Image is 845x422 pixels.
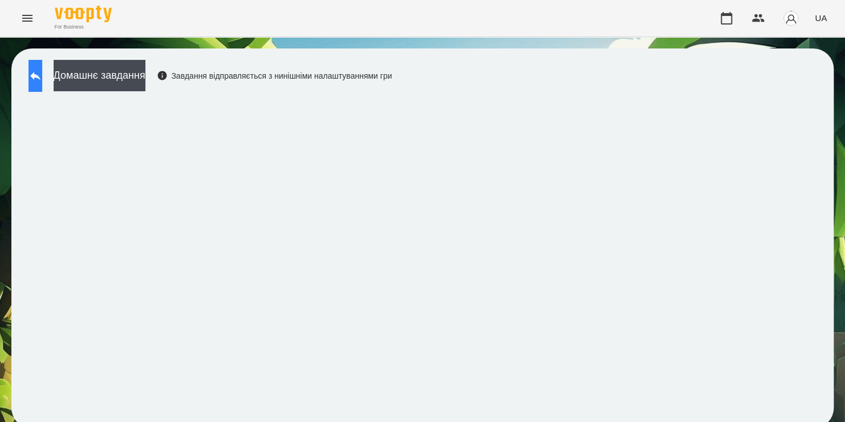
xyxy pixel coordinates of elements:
img: avatar_s.png [783,10,799,26]
button: Menu [14,5,41,32]
img: Voopty Logo [55,6,112,22]
span: UA [815,12,827,24]
button: Домашнє завдання [54,60,145,91]
button: UA [810,7,831,29]
div: Завдання відправляється з нинішніми налаштуваннями гри [157,70,392,82]
span: For Business [55,23,112,31]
